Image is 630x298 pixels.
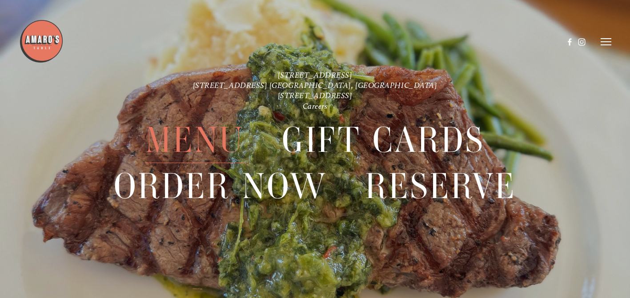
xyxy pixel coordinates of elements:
[282,118,485,163] span: Gift Cards
[114,163,327,209] a: Order Now
[145,118,244,163] span: Menu
[19,19,64,64] img: Amaro's Table
[282,118,485,163] a: Gift Cards
[145,118,244,163] a: Menu
[365,163,516,209] a: Reserve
